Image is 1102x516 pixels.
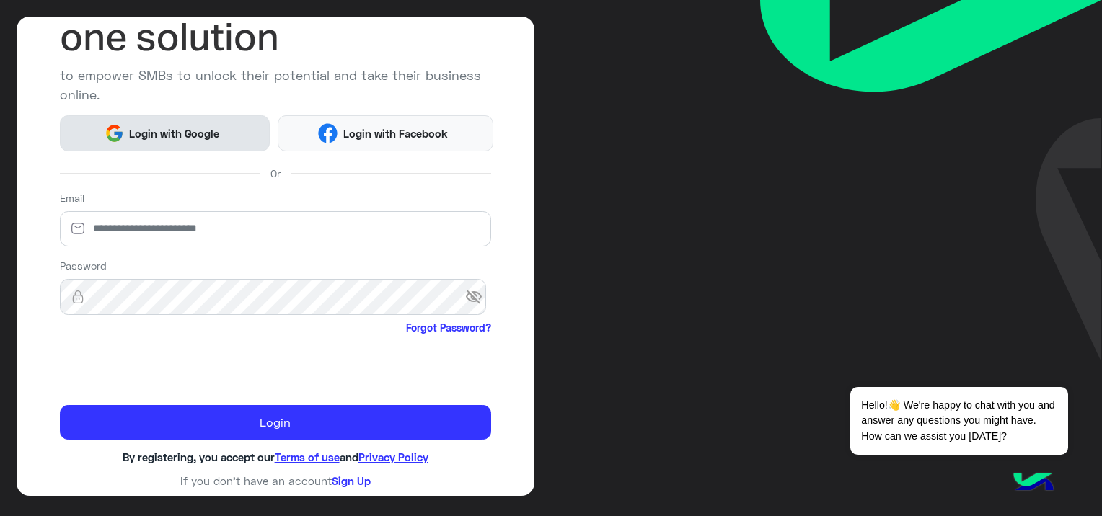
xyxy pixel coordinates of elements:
span: Login with Facebook [338,125,453,142]
span: visibility_off [465,284,491,310]
iframe: reCAPTCHA [60,338,279,394]
span: Login with Google [124,125,225,142]
p: to empower SMBs to unlock their potential and take their business online. [60,66,491,104]
h6: If you don’t have an account [60,474,491,487]
button: Login [60,405,491,440]
button: Login with Google [60,115,270,151]
a: Sign Up [332,474,371,487]
a: Terms of use [275,450,340,463]
span: and [340,450,358,463]
a: Privacy Policy [358,450,428,463]
img: email [60,221,96,236]
span: By registering, you accept our [123,450,275,463]
label: Password [60,258,107,273]
img: Google [105,123,124,143]
span: Hello!👋 We're happy to chat with you and answer any questions you might have. How can we assist y... [850,387,1067,455]
img: hulul-logo.png [1008,458,1059,509]
img: lock [60,290,96,304]
a: Forgot Password? [406,320,491,335]
button: Login with Facebook [278,115,493,151]
label: Email [60,190,84,205]
span: Or [270,166,281,181]
img: Facebook [318,123,338,143]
